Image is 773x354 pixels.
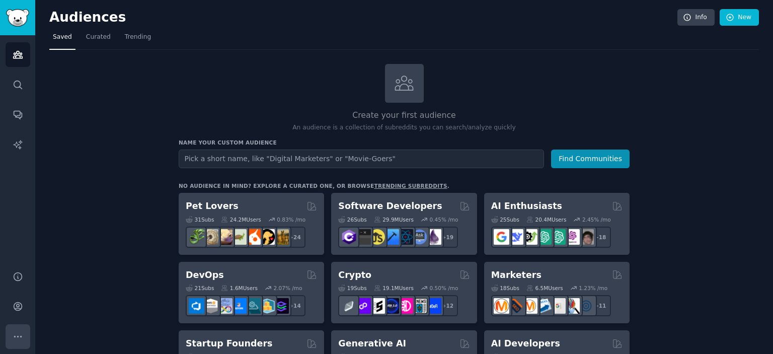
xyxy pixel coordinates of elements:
[125,33,151,42] span: Trending
[564,298,580,314] img: MarketingResearch
[383,229,399,245] img: iOSProgramming
[383,298,399,314] img: web3
[550,298,566,314] img: googleads
[369,298,385,314] img: ethstaker
[508,298,523,314] img: bigseo
[186,269,224,281] h2: DevOps
[231,229,247,245] img: turtle
[590,295,611,316] div: + 11
[374,285,414,292] div: 19.1M Users
[259,298,275,314] img: aws_cdk
[412,298,427,314] img: CryptoNews
[217,229,233,245] img: leopardgeckos
[245,229,261,245] img: cockatiel
[374,183,447,189] a: trending subreddits
[338,216,366,223] div: 26 Sub s
[284,295,305,316] div: + 14
[179,109,630,122] h2: Create your first audience
[273,298,289,314] img: PlatformEngineers
[720,9,759,26] a: New
[508,229,523,245] img: DeepSeek
[398,229,413,245] img: reactnative
[179,182,449,189] div: No audience in mind? Explore a curated one, or browse .
[189,229,204,245] img: herpetology
[245,298,261,314] img: platformengineering
[437,227,458,248] div: + 19
[430,216,458,223] div: 0.45 % /mo
[217,298,233,314] img: Docker_DevOps
[273,229,289,245] img: dogbreed
[578,298,594,314] img: OnlineMarketing
[491,337,560,350] h2: AI Developers
[341,229,357,245] img: csharp
[341,298,357,314] img: ethfinance
[203,229,218,245] img: ballpython
[221,216,261,223] div: 24.2M Users
[374,216,414,223] div: 29.9M Users
[86,33,111,42] span: Curated
[522,229,537,245] img: AItoolsCatalog
[203,298,218,314] img: AWS_Certified_Experts
[590,227,611,248] div: + 18
[491,269,542,281] h2: Marketers
[186,200,239,213] h2: Pet Lovers
[491,200,562,213] h2: AI Enthusiasts
[277,216,305,223] div: 0.83 % /mo
[49,10,677,26] h2: Audiences
[53,33,72,42] span: Saved
[526,285,563,292] div: 6.5M Users
[338,200,442,213] h2: Software Developers
[221,285,258,292] div: 1.6M Users
[338,285,366,292] div: 19 Sub s
[578,229,594,245] img: ArtificalIntelligence
[189,298,204,314] img: azuredevops
[186,285,214,292] div: 21 Sub s
[494,229,509,245] img: GoogleGeminiAI
[491,285,519,292] div: 18 Sub s
[259,229,275,245] img: PetAdvice
[412,229,427,245] img: AskComputerScience
[522,298,537,314] img: AskMarketing
[430,285,458,292] div: 0.50 % /mo
[179,150,544,168] input: Pick a short name, like "Digital Marketers" or "Movie-Goers"
[536,298,552,314] img: Emailmarketing
[179,139,630,146] h3: Name your custom audience
[426,229,441,245] img: elixir
[677,9,715,26] a: Info
[426,298,441,314] img: defi_
[550,229,566,245] img: chatgpt_prompts_
[564,229,580,245] img: OpenAIDev
[49,29,75,50] a: Saved
[121,29,154,50] a: Trending
[536,229,552,245] img: chatgpt_promptDesign
[338,269,371,281] h2: Crypto
[355,229,371,245] img: software
[579,285,607,292] div: 1.23 % /mo
[398,298,413,314] img: defiblockchain
[494,298,509,314] img: content_marketing
[526,216,566,223] div: 20.4M Users
[179,123,630,132] p: An audience is a collection of subreddits you can search/analyze quickly
[491,216,519,223] div: 25 Sub s
[6,9,29,27] img: GummySearch logo
[355,298,371,314] img: 0xPolygon
[83,29,114,50] a: Curated
[369,229,385,245] img: learnjavascript
[186,216,214,223] div: 31 Sub s
[186,337,272,350] h2: Startup Founders
[274,285,302,292] div: 2.07 % /mo
[284,227,305,248] div: + 24
[231,298,247,314] img: DevOpsLinks
[551,150,630,168] button: Find Communities
[338,337,406,350] h2: Generative AI
[437,295,458,316] div: + 12
[582,216,611,223] div: 2.45 % /mo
